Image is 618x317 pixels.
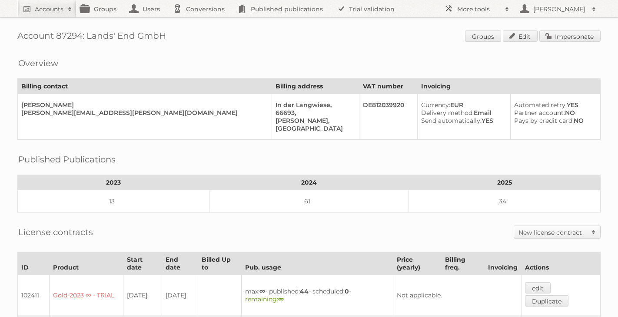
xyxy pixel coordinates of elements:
[272,79,359,94] th: Billing address
[278,295,284,303] strong: ∞
[421,109,474,117] span: Delivery method:
[514,101,567,109] span: Automated retry:
[18,252,50,275] th: ID
[421,117,503,125] div: YES
[259,287,265,295] strong: ∞
[393,252,442,275] th: Price (yearly)
[421,109,503,117] div: Email
[162,252,198,275] th: End date
[276,109,352,117] div: 66693,
[465,30,501,42] a: Groups
[359,79,418,94] th: VAT number
[18,226,93,239] h2: License contracts
[18,275,50,316] td: 102411
[123,275,162,316] td: [DATE]
[276,125,352,132] div: [GEOGRAPHIC_DATA]
[531,5,588,13] h2: [PERSON_NAME]
[514,226,600,238] a: New license contract
[35,5,63,13] h2: Accounts
[421,101,503,109] div: EUR
[162,275,198,316] td: [DATE]
[345,287,349,295] strong: 0
[514,109,565,117] span: Partner account:
[514,109,593,117] div: NO
[18,57,58,70] h2: Overview
[393,275,522,316] td: Not applicable.
[587,226,600,238] span: Toggle
[18,190,209,212] td: 13
[17,30,601,44] h1: Account 87294: Lands' End GmbH
[525,282,551,293] a: edit
[457,5,501,13] h2: More tools
[21,101,265,109] div: [PERSON_NAME]
[241,252,393,275] th: Pub. usage
[276,117,352,125] div: [PERSON_NAME],
[525,295,568,307] a: Duplicate
[18,175,209,190] th: 2023
[245,295,284,303] span: remaining:
[409,175,600,190] th: 2025
[514,117,574,125] span: Pays by credit card:
[409,190,600,212] td: 34
[514,117,593,125] div: NO
[50,275,123,316] td: Gold-2023 ∞ - TRIAL
[522,252,601,275] th: Actions
[18,153,116,166] h2: Published Publications
[21,109,265,117] div: [PERSON_NAME][EMAIL_ADDRESS][PERSON_NAME][DOMAIN_NAME]
[18,79,272,94] th: Billing contact
[209,175,409,190] th: 2024
[198,252,241,275] th: Billed Up to
[421,117,482,125] span: Send automatically:
[503,30,538,42] a: Edit
[442,252,485,275] th: Billing freq.
[359,94,418,140] td: DE812039920
[123,252,162,275] th: Start date
[514,101,593,109] div: YES
[276,101,352,109] div: In der Langwiese,
[485,252,522,275] th: Invoicing
[50,252,123,275] th: Product
[518,228,587,237] h2: New license contract
[418,79,601,94] th: Invoicing
[421,101,450,109] span: Currency:
[241,275,393,316] td: max: - published: - scheduled: -
[300,287,309,295] strong: 44
[539,30,601,42] a: Impersonate
[209,190,409,212] td: 61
